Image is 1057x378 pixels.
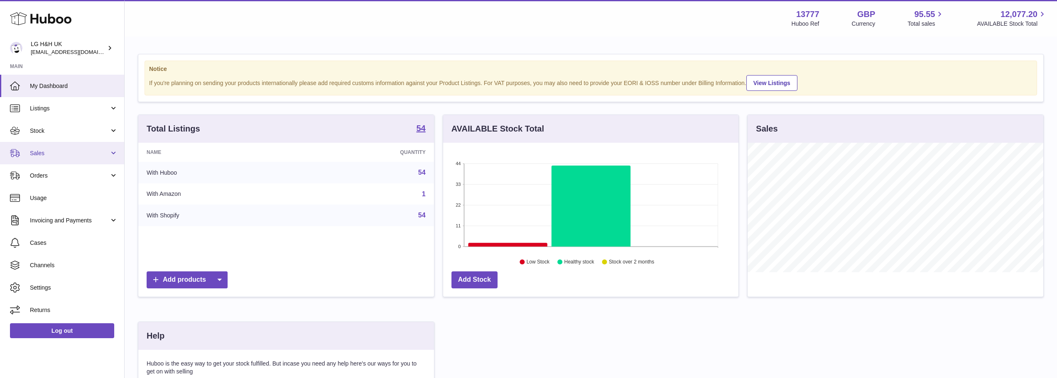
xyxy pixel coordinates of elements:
a: 54 [416,124,425,134]
span: [EMAIL_ADDRESS][DOMAIN_NAME] [31,49,122,55]
a: Add Stock [451,271,498,288]
span: 12,077.20 [1001,9,1037,20]
span: AVAILABLE Stock Total [977,20,1047,28]
span: Invoicing and Payments [30,217,109,224]
div: Currency [852,20,876,28]
text: Healthy stock [564,259,594,265]
text: Low Stock [527,259,550,265]
a: 1 [422,190,426,198]
span: Total sales [907,20,944,28]
td: With Amazon [138,183,300,205]
span: Returns [30,306,118,314]
span: My Dashboard [30,82,118,90]
div: If you're planning on sending your products internationally please add required customs informati... [149,74,1032,91]
a: View Listings [746,75,797,91]
a: 12,077.20 AVAILABLE Stock Total [977,9,1047,28]
text: Stock over 2 months [609,259,654,265]
th: Name [138,143,300,162]
strong: 54 [416,124,425,132]
text: 0 [458,244,461,249]
span: 95.55 [914,9,935,20]
td: With Huboo [138,162,300,183]
strong: GBP [857,9,875,20]
a: Log out [10,323,114,338]
td: With Shopify [138,205,300,226]
span: Usage [30,194,118,202]
span: Settings [30,284,118,292]
div: Huboo Ref [792,20,819,28]
div: LG H&H UK [31,40,105,56]
text: 22 [456,202,461,207]
a: Add products [147,271,228,288]
span: Stock [30,127,109,135]
span: Channels [30,261,118,269]
a: 54 [418,169,426,176]
img: veechen@lghnh.co.uk [10,42,22,54]
p: Huboo is the easy way to get your stock fulfilled. But incase you need any help here's our ways f... [147,360,426,376]
span: Sales [30,149,109,157]
text: 33 [456,182,461,187]
span: Cases [30,239,118,247]
h3: AVAILABLE Stock Total [451,123,544,134]
h3: Sales [756,123,777,134]
text: 44 [456,161,461,166]
a: 95.55 Total sales [907,9,944,28]
span: Orders [30,172,109,180]
a: 54 [418,212,426,219]
strong: 13777 [796,9,819,20]
text: 11 [456,223,461,228]
span: Listings [30,105,109,112]
th: Quantity [300,143,434,162]
strong: Notice [149,65,1032,73]
h3: Help [147,330,164,341]
h3: Total Listings [147,123,200,134]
